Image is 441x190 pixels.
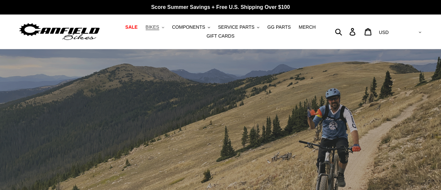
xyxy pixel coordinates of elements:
a: MERCH [295,23,319,32]
img: Canfield Bikes [18,21,101,42]
span: MERCH [299,24,315,30]
span: GIFT CARDS [206,33,235,39]
button: SERVICE PARTS [215,23,263,32]
button: BIKES [142,23,167,32]
span: SERVICE PARTS [218,24,254,30]
button: COMPONENTS [169,23,213,32]
a: GG PARTS [264,23,294,32]
a: SALE [122,23,141,32]
span: BIKES [146,24,159,30]
span: SALE [125,24,137,30]
span: GG PARTS [267,24,291,30]
a: GIFT CARDS [203,32,238,41]
span: COMPONENTS [172,24,205,30]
